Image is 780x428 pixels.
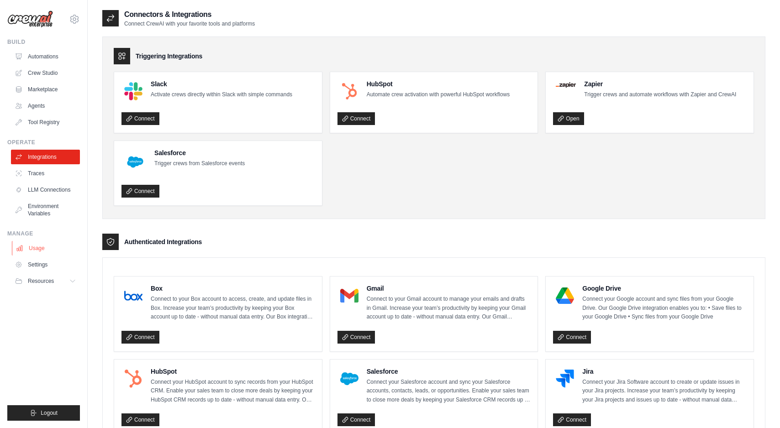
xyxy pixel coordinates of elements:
p: Connect to your Box account to access, create, and update files in Box. Increase your team’s prod... [151,295,315,322]
h4: Box [151,284,315,293]
a: Connect [553,413,591,426]
a: Automations [11,49,80,64]
a: Crew Studio [11,66,80,80]
a: Settings [11,257,80,272]
img: Zapier Logo [556,82,576,88]
p: Trigger crews and automate workflows with Zapier and CrewAI [584,90,736,99]
img: Logo [7,10,53,28]
button: Resources [11,274,80,288]
img: Google Drive Logo [556,287,574,305]
p: Connect your Jira Software account to create or update issues in your Jira projects. Increase you... [582,378,746,405]
a: Connect [121,185,159,198]
h4: HubSpot [367,79,510,89]
h4: Jira [582,367,746,376]
a: LLM Connections [11,183,80,197]
a: Connect [337,331,375,344]
a: Tool Registry [11,115,80,130]
a: Connect [337,413,375,426]
button: Logout [7,405,80,421]
h4: Zapier [584,79,736,89]
p: Connect CrewAI with your favorite tools and platforms [124,20,255,27]
img: Salesforce Logo [124,151,146,173]
img: Gmail Logo [340,287,358,305]
h2: Connectors & Integrations [124,9,255,20]
a: Marketplace [11,82,80,97]
img: Salesforce Logo [340,370,358,388]
a: Agents [11,99,80,113]
h4: HubSpot [151,367,315,376]
span: Logout [41,409,58,417]
a: Connect [553,331,591,344]
div: Manage [7,230,80,237]
span: Resources [28,277,54,285]
img: Box Logo [124,287,142,305]
a: Environment Variables [11,199,80,221]
img: Slack Logo [124,82,142,100]
p: Automate crew activation with powerful HubSpot workflows [367,90,510,99]
a: Integrations [11,150,80,164]
img: HubSpot Logo [340,82,358,100]
h4: Salesforce [367,367,531,376]
a: Usage [12,241,81,256]
a: Connect [121,413,159,426]
a: Traces [11,166,80,181]
h4: Google Drive [582,284,746,293]
img: HubSpot Logo [124,370,142,388]
a: Open [553,112,584,125]
p: Connect your Salesforce account and sync your Salesforce accounts, contacts, leads, or opportunit... [367,378,531,405]
p: Connect your HubSpot account to sync records from your HubSpot CRM. Enable your sales team to clo... [151,378,315,405]
h3: Triggering Integrations [136,52,202,61]
p: Connect to your Gmail account to manage your emails and drafts in Gmail. Increase your team’s pro... [367,295,531,322]
img: Jira Logo [556,370,574,388]
p: Trigger crews from Salesforce events [154,159,245,168]
a: Connect [121,112,159,125]
h4: Salesforce [154,148,245,157]
a: Connect [121,331,159,344]
p: Activate crews directly within Slack with simple commands [151,90,292,99]
h4: Gmail [367,284,531,293]
p: Connect your Google account and sync files from your Google Drive. Our Google Drive integration e... [582,295,746,322]
h3: Authenticated Integrations [124,237,202,246]
div: Operate [7,139,80,146]
h4: Slack [151,79,292,89]
a: Connect [337,112,375,125]
div: Build [7,38,80,46]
